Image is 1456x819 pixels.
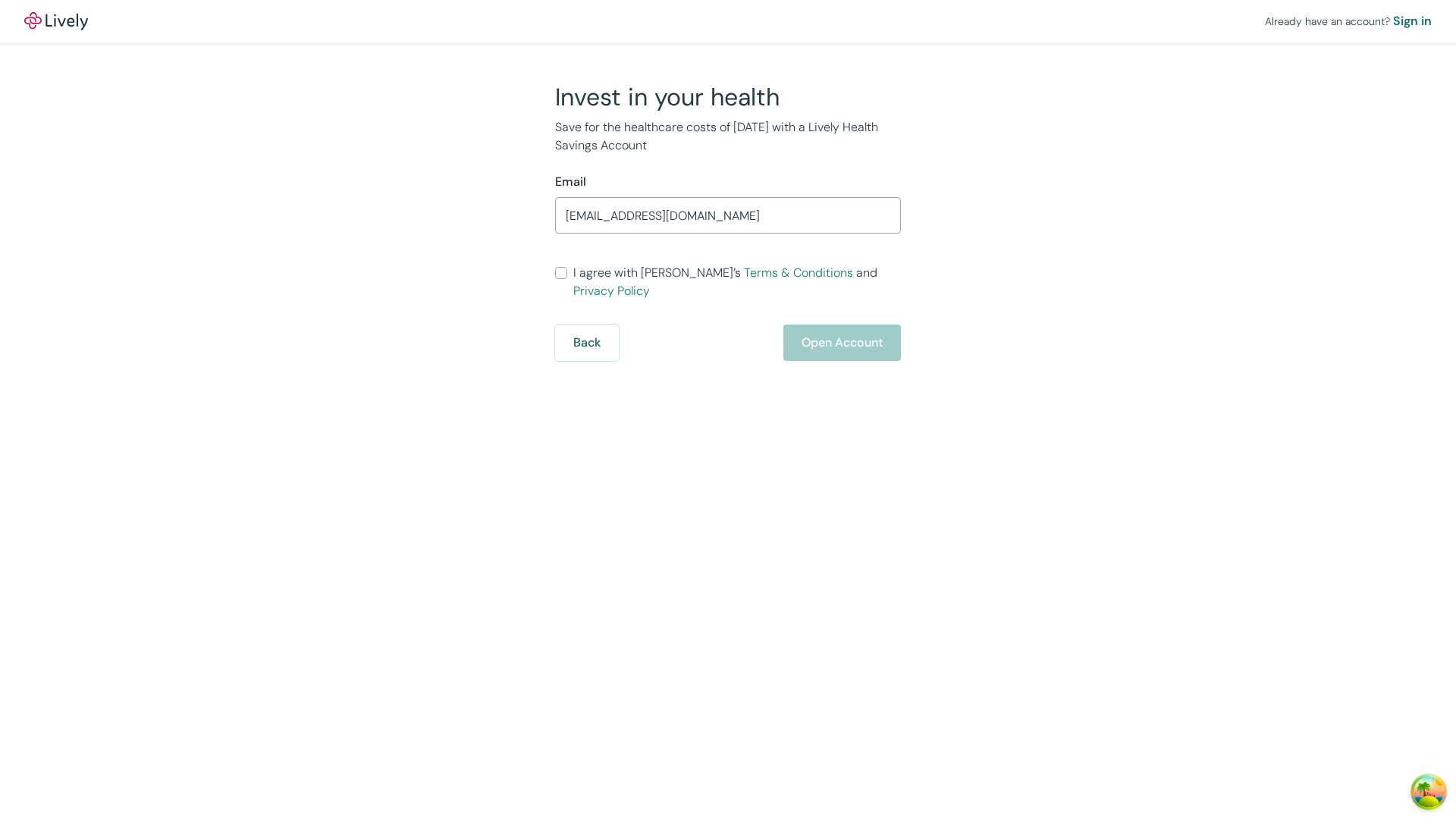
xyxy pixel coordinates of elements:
[555,325,619,361] button: Back
[555,173,586,191] label: Email
[744,265,853,281] a: Terms & Conditions
[24,12,88,30] img: Lively
[1393,12,1432,30] a: Sign in
[555,118,901,155] p: Save for the healthcare costs of [DATE] with a Lively Health Savings Account
[24,12,88,30] a: LivelyLively
[573,264,901,300] span: I agree with [PERSON_NAME]’s and
[1265,12,1432,30] div: Already have an account?
[555,82,901,112] h2: Invest in your health
[1414,777,1444,807] button: Open Tanstack query devtools
[573,283,650,299] a: Privacy Policy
